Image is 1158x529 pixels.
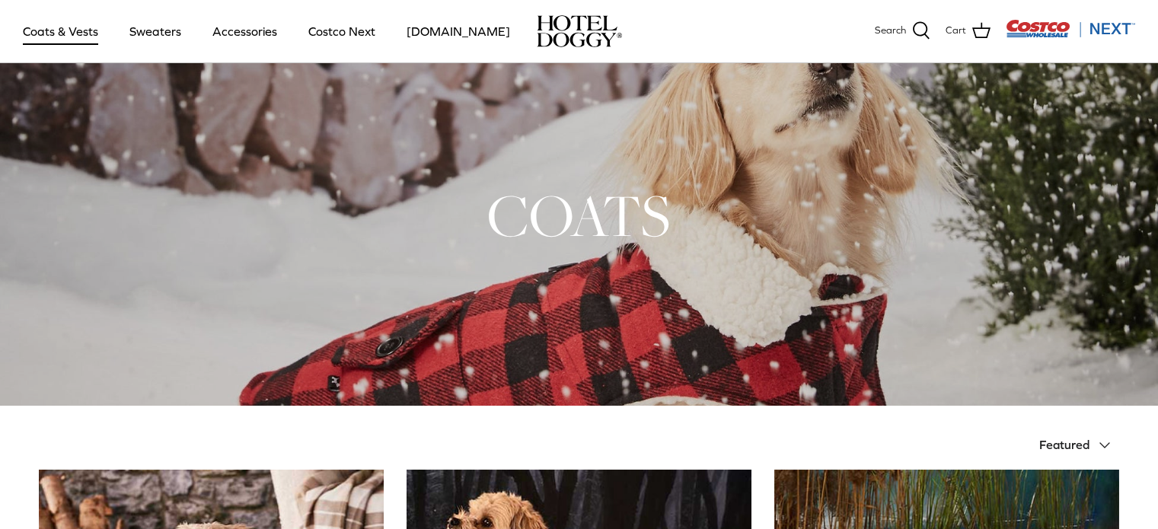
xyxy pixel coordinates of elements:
a: hoteldoggy.com hoteldoggycom [537,15,622,47]
a: Cart [946,21,991,41]
a: Costco Next [295,5,389,57]
a: Search [875,21,930,41]
a: Coats & Vests [9,5,112,57]
span: Cart [946,23,966,39]
a: Sweaters [116,5,195,57]
a: Accessories [199,5,291,57]
a: Visit Costco Next [1006,29,1135,40]
img: Costco Next [1006,19,1135,38]
span: Search [875,23,906,39]
img: hoteldoggycom [537,15,622,47]
button: Featured [1039,429,1120,462]
a: [DOMAIN_NAME] [393,5,524,57]
span: Featured [1039,438,1089,451]
h1: COATS [39,178,1120,253]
